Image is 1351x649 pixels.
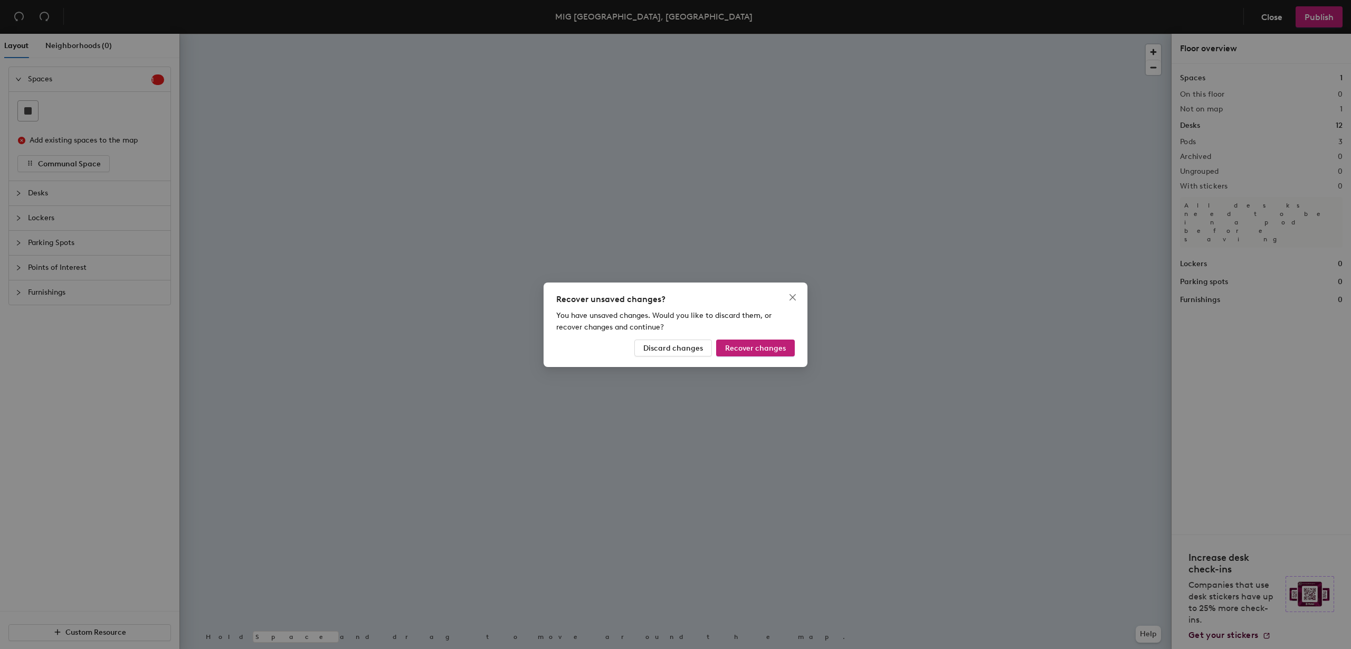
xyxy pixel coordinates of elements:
[634,340,712,356] button: Discard changes
[788,293,797,302] span: close
[556,293,795,306] div: Recover unsaved changes?
[784,293,801,302] span: Close
[556,311,772,332] span: You have unsaved changes. Would you like to discard them, or recover changes and continue?
[784,289,801,306] button: Close
[716,340,795,356] button: Recover changes
[725,343,786,352] span: Recover changes
[643,343,703,352] span: Discard changes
